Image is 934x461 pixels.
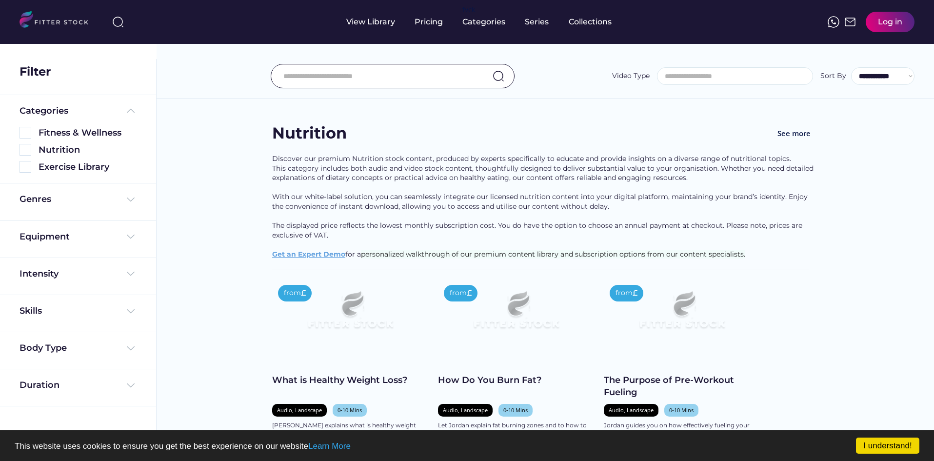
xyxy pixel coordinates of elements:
div: Exercise Library [39,161,137,173]
div: from [284,288,301,298]
div: View Library [346,17,395,27]
img: Frame%20%284%29.svg [125,305,137,317]
img: Frame%20%285%29.svg [125,105,137,117]
img: Frame%2079%20%281%29.svg [619,279,744,349]
div: Let Jordan explain fat burning zones and to how to monitor fat loss/ calorie deficit efficiently ... [438,421,594,438]
div: 0-10 Mins [669,406,694,414]
img: LOGO.svg [20,11,97,31]
img: Frame%2079%20%281%29.svg [454,279,578,349]
div: 0-10 Mins [503,406,528,414]
a: Get an Expert Demo [272,250,345,259]
div: [PERSON_NAME] explains what is healthy weight loss and how to achieve this efficiently and safely [272,421,428,438]
div: fvck [462,5,475,15]
p: This website uses cookies to ensure you get the best experience on our website [15,442,919,450]
span: The displayed price reflects the lowest monthly subscription cost. You do have the option to choo... [272,221,804,240]
div: Log in [878,17,902,27]
div: Pricing [415,17,443,27]
div: Discover our premium Nutrition stock content, produced by experts specifically to educate and pro... [272,154,818,269]
div: Categories [20,105,68,117]
img: Frame%20%284%29.svg [125,268,137,280]
img: meteor-icons_whatsapp%20%281%29.svg [828,16,839,28]
div: Video Type [612,71,650,81]
div: Intensity [20,268,59,280]
img: Frame%20%284%29.svg [125,380,137,391]
div: from [450,288,467,298]
div: Genres [20,193,51,205]
img: Frame%20%284%29.svg [125,342,137,354]
img: search-normal%203.svg [112,16,124,28]
img: Frame%20%284%29.svg [125,194,137,205]
div: from [616,288,633,298]
div: Skills [20,305,44,317]
div: Filter [20,63,51,80]
div: Fitness & Wellness [39,127,137,139]
div: Series [525,17,549,27]
div: How Do You Burn Fat? [438,374,594,386]
a: Learn More [308,441,351,451]
div: 0-10 Mins [338,406,362,414]
a: I understand! [856,438,919,454]
div: What is Healthy Weight Loss? [272,374,428,386]
div: Nutrition [272,122,370,144]
div: Categories [462,17,505,27]
button: See more [770,122,818,144]
div: The Purpose of Pre-Workout Fueling [604,374,760,399]
span: personalized walkthrough of our premium content library and subscription options from our content... [361,250,745,259]
div: Audio, Landscape [443,406,488,414]
div: Jordan guides you on how effectively fueling your body before activity/exercise and the benefits ... [604,421,760,446]
div: Body Type [20,342,67,354]
img: Frame%20%284%29.svg [125,231,137,242]
img: search-normal.svg [493,70,504,82]
div: Collections [569,17,612,27]
img: Rectangle%205126.svg [20,161,31,173]
div: Nutrition [39,144,137,156]
img: Frame%2079%20%281%29.svg [288,279,413,349]
div: £ [301,288,306,299]
div: Audio, Landscape [277,406,322,414]
div: £ [633,288,637,299]
div: Equipment [20,231,70,243]
div: Sort By [820,71,846,81]
img: Rectangle%205126.svg [20,144,31,156]
div: £ [467,288,472,299]
div: Audio, Landscape [609,406,654,414]
div: Duration [20,379,60,391]
img: Rectangle%205126.svg [20,127,31,139]
img: Frame%2051.svg [844,16,856,28]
